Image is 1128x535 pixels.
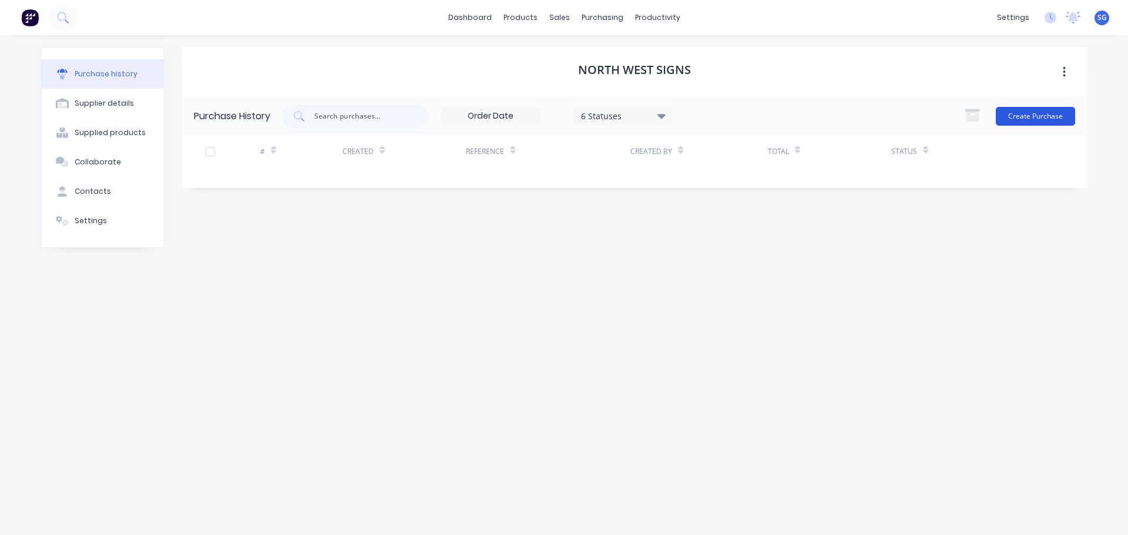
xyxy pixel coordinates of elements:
img: Factory [21,9,39,26]
button: Supplied products [42,118,164,147]
div: products [498,9,543,26]
div: Supplier details [75,98,134,109]
div: Created By [630,146,672,157]
input: Order Date [441,107,540,125]
span: SG [1097,12,1107,23]
button: Settings [42,206,164,235]
div: Total [768,146,789,157]
div: settings [991,9,1035,26]
div: 6 Statuses [581,109,665,122]
div: Collaborate [75,157,121,167]
div: Settings [75,216,107,226]
div: # [260,146,265,157]
div: Reference [466,146,504,157]
div: Supplied products [75,127,146,138]
button: Create Purchase [996,107,1075,126]
button: Contacts [42,177,164,206]
div: productivity [629,9,686,26]
div: Purchase History [194,109,270,123]
div: Created [343,146,374,157]
div: Contacts [75,186,111,197]
button: Purchase history [42,59,164,89]
div: Purchase history [75,69,137,79]
a: dashboard [442,9,498,26]
button: Supplier details [42,89,164,118]
button: Collaborate [42,147,164,177]
div: sales [543,9,576,26]
div: purchasing [576,9,629,26]
input: Search purchases... [313,110,411,122]
h1: North West Signs [578,63,691,77]
div: Status [891,146,917,157]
